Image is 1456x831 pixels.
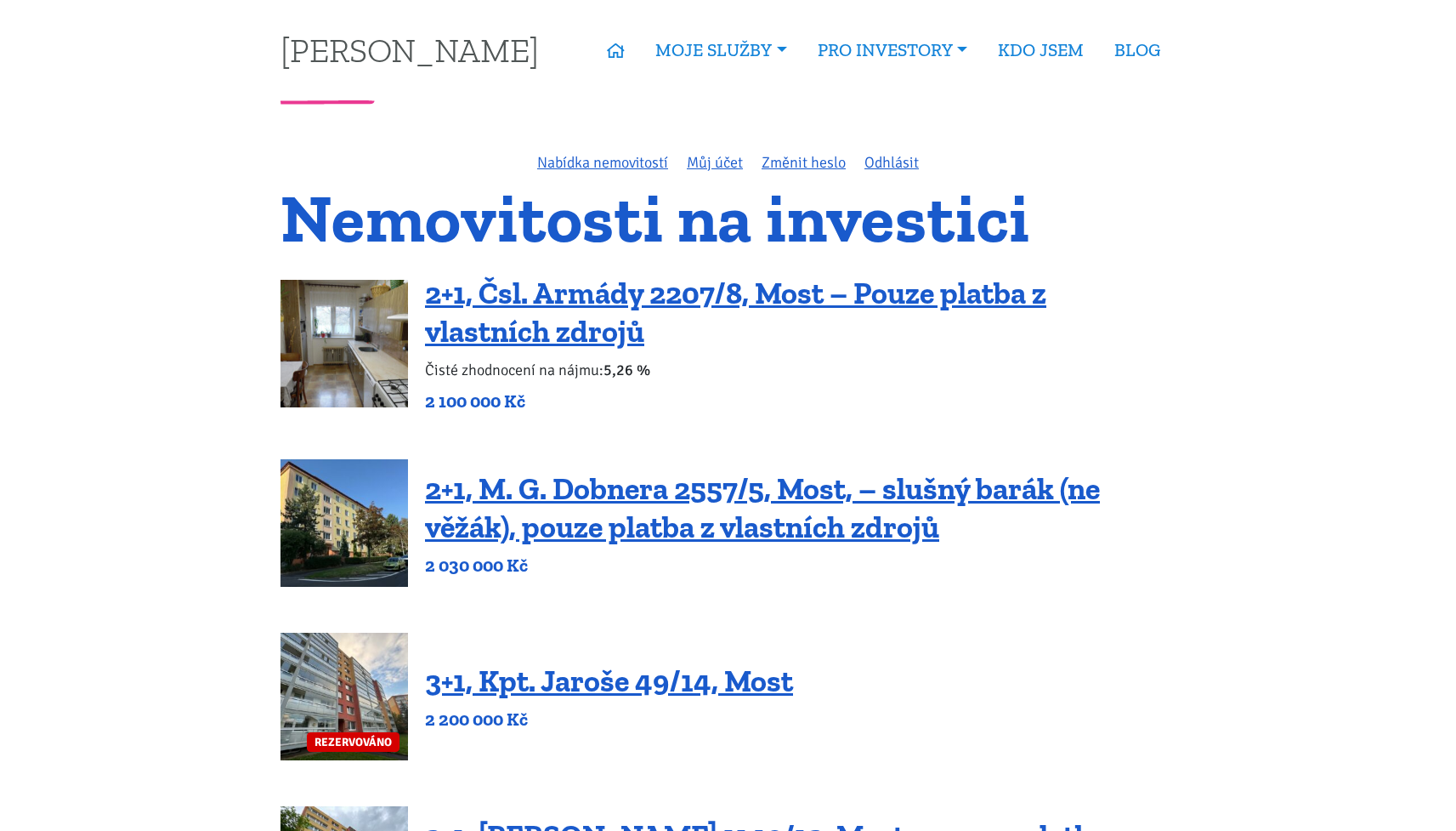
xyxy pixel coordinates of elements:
a: REZERVOVÁNO [280,633,408,760]
a: Nabídka nemovitostí [537,153,668,172]
a: 2+1, Čsl. Armády 2207/8, Most – Pouze platba z vlastních zdrojů [425,275,1046,350]
a: MOJE SLUŽBY [640,31,802,70]
a: BLOG [1099,31,1176,70]
a: [PERSON_NAME] [280,33,539,66]
p: 2 100 000 Kč [425,390,1176,413]
a: 2+1, M. G. Dobnera 2557/5, Most, – slušný barák (ne věžák), pouze platba z vlastních zdrojů [425,470,1100,545]
b: 5,26 % [603,361,650,379]
p: Čisté zhodnocení na nájmu: [425,358,1176,382]
h1: Nemovitosti na investici [280,190,1176,247]
a: 3+1, Kpt. Jaroše 49/14, Most [425,663,793,699]
a: Můj účet [687,153,743,172]
a: Změnit heslo [762,153,846,172]
p: 2 030 000 Kč [425,554,1176,578]
a: KDO JSEM [983,31,1099,70]
p: 2 200 000 Kč [425,708,793,731]
a: PRO INVESTORY [802,31,983,70]
a: Odhlásit [864,153,919,172]
span: REZERVOVÁNO [307,732,399,752]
